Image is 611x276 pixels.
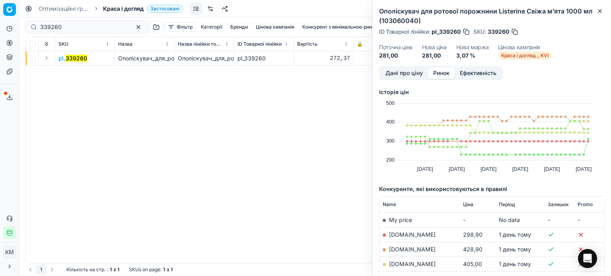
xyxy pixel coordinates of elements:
[389,261,436,267] a: [DOMAIN_NAME]
[499,201,515,208] span: Період
[58,41,68,47] span: SKU
[386,100,395,106] text: 500
[456,44,489,50] dt: Нова маржа
[39,5,90,13] a: Оптимізаційні групи
[237,54,290,62] div: pl_339260
[227,22,251,32] button: Бренди
[178,41,223,47] span: Назва лінійки товарів
[422,44,447,50] dt: Нова ціна
[578,249,597,268] div: Open Intercom Messenger
[383,201,396,208] span: Name
[39,5,183,13] nav: breadcrumb
[422,52,447,60] dd: 281,00
[42,39,51,49] button: Expand all
[147,5,183,13] span: Застосовані
[118,55,342,62] span: Ополіскувач_для_ротової_порожнини_Listerine_Свіжа_м’ята_1000_мл_(103060040)
[512,166,528,172] text: [DATE]
[576,166,592,172] text: [DATE]
[499,231,531,238] span: 1 день тому
[25,265,57,274] nav: pagination
[58,54,87,62] button: pl_339260
[379,44,413,50] dt: Поточна ціна
[113,266,116,273] strong: з
[3,246,16,259] button: КM
[118,41,132,47] span: Назва
[449,166,465,172] text: [DATE]
[253,22,298,32] button: Цінова кампанія
[40,23,127,31] input: Пошук по SKU або назві
[481,166,496,172] text: [DATE]
[499,246,531,253] span: 1 день тому
[386,138,395,144] text: 300
[379,185,605,193] h5: Конкуренти, які використовуються в правилі
[66,55,87,62] mark: 339260
[578,201,593,208] span: Promo
[66,266,105,273] span: Кількість на стр.
[389,246,436,253] a: [DOMAIN_NAME]
[496,212,545,227] td: No data
[66,266,119,273] div: :
[25,265,35,274] button: Go to previous page
[498,44,552,50] dt: Цінова кампанія
[198,22,226,32] button: Категорії
[455,68,502,79] button: Ефективність
[463,261,482,267] span: 405,00
[42,53,51,63] button: Expand
[164,22,196,32] button: Фільтр
[379,88,605,96] h5: Історія цін
[386,157,395,163] text: 200
[473,29,486,35] span: SKU :
[548,201,569,208] span: Залишок
[386,119,395,125] text: 400
[380,68,428,79] button: Дані про ціну
[47,265,57,274] button: Go to next page
[389,231,436,238] a: [DOMAIN_NAME]
[456,52,489,60] dd: 3,07 %
[545,212,574,227] td: -
[499,261,531,267] span: 1 день тому
[432,28,461,36] span: pl_339260
[544,166,560,172] text: [DATE]
[167,266,169,273] strong: з
[498,52,552,60] span: Краса і догляд _ KVI
[379,52,413,60] dd: 281,00
[178,54,231,62] div: Ополіскувач_для_ротової_порожнини_Listerine_Свіжа_м’ята_1000_мл_(103060040)
[428,68,455,79] button: Ринок
[463,231,483,238] span: 298,90
[417,166,433,172] text: [DATE]
[297,41,317,47] span: Вартість
[379,6,605,25] h2: Ополіскувач для ротової порожнини Listerine Свіжа м’ята 1000 мл (103060040)
[171,266,173,273] strong: 1
[163,266,165,273] strong: 1
[37,265,46,274] button: 1
[110,266,112,273] strong: 1
[488,28,509,36] span: 339260
[463,201,473,208] span: Ціна
[297,54,350,62] div: 272,37
[117,266,119,273] strong: 1
[574,212,604,227] td: -
[463,246,483,253] span: 428,90
[129,266,162,273] span: SKUs on page :
[460,212,496,227] td: -
[237,41,282,47] span: ID Товарної лінійки
[103,5,144,13] span: Краса і догляд
[357,41,363,47] span: 🔒
[389,216,412,223] span: My price
[58,54,87,62] span: pl_
[4,246,16,258] span: КM
[299,22,405,32] button: Конкурент з мінімальною ринковою ціною
[103,5,183,13] span: Краса і доглядЗастосовані
[379,29,430,35] span: ID Товарної лінійки :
